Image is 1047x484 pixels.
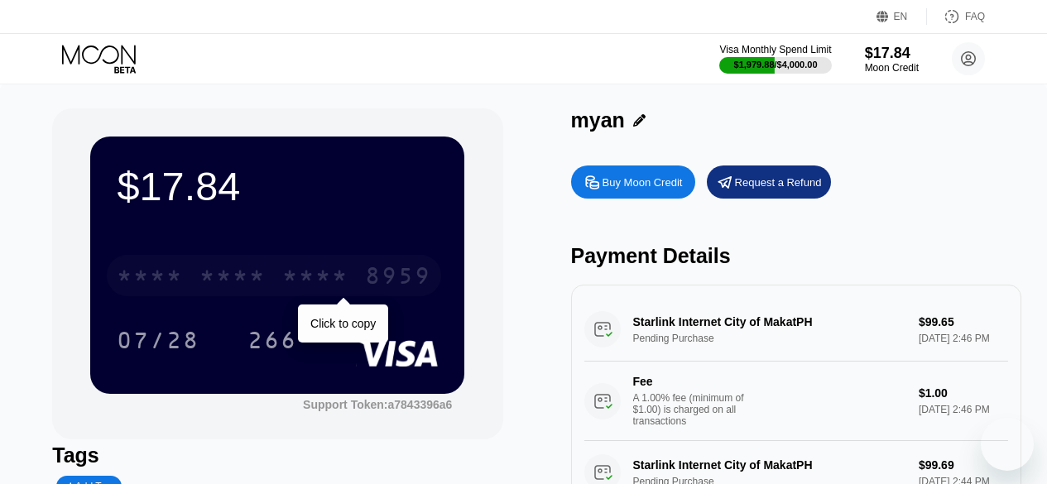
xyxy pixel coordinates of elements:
div: $17.84 [865,45,919,62]
div: myan [571,108,625,132]
div: Buy Moon Credit [571,165,695,199]
div: 266 [235,319,310,361]
div: 266 [247,329,297,356]
div: Visa Monthly Spend Limit [719,44,831,55]
div: Request a Refund [707,165,831,199]
div: FeeA 1.00% fee (minimum of $1.00) is charged on all transactions$1.00[DATE] 2:46 PM [584,362,1008,441]
div: FAQ [965,11,985,22]
div: Support Token:a7843396a6 [303,398,452,411]
div: [DATE] 2:46 PM [919,404,1008,415]
div: Moon Credit [865,62,919,74]
div: Visa Monthly Spend Limit$1,979.88/$4,000.00 [719,44,831,74]
div: 8959 [365,265,431,291]
div: Click to copy [310,317,376,330]
div: 07/28 [104,319,212,361]
div: Tags [52,443,502,467]
div: Buy Moon Credit [603,175,683,189]
div: Support Token: a7843396a6 [303,398,452,411]
div: FAQ [927,8,985,25]
div: EN [877,8,927,25]
div: 07/28 [117,329,199,356]
div: Request a Refund [735,175,822,189]
div: EN [894,11,908,22]
div: Payment Details [571,244,1021,268]
div: $1,979.88 / $4,000.00 [734,60,818,69]
div: A 1.00% fee (minimum of $1.00) is charged on all transactions [633,392,757,427]
div: $17.84 [117,163,438,209]
iframe: Button to launch messaging window [981,418,1034,471]
div: $17.84Moon Credit [865,45,919,74]
div: Fee [633,375,749,388]
div: $1.00 [919,386,1008,400]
